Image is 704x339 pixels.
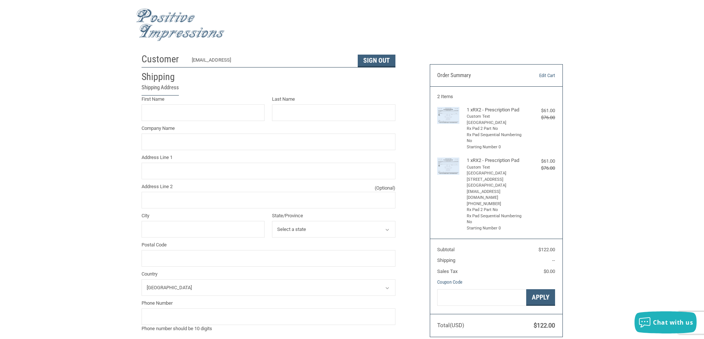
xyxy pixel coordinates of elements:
[142,325,395,332] div: Phone number should be 10 digits
[142,270,395,278] label: Country
[517,72,555,79] a: Edit Cart
[437,289,526,306] input: Gift Certificate or Coupon Code
[437,269,458,274] span: Sales Tax
[526,114,555,121] div: $76.00
[467,158,524,163] h4: 1 x RX2 - Prescription Pad
[467,225,524,232] li: Starting Number 0
[142,125,395,132] label: Company Name
[467,126,524,132] li: Rx Pad 2 Part No
[534,322,555,329] span: $122.00
[526,107,555,114] div: $61.00
[467,107,524,113] h4: 1 x RX2 - Prescription Pad
[544,269,555,274] span: $0.00
[142,212,265,219] label: City
[526,158,555,165] div: $61.00
[526,165,555,172] div: $76.00
[142,96,265,103] label: First Name
[358,55,395,67] button: Sign Out
[653,318,693,326] span: Chat with us
[142,53,185,65] h2: Customer
[192,56,350,67] div: [EMAIL_ADDRESS]
[142,241,395,249] label: Postal Code
[142,183,395,190] label: Address Line 2
[538,247,555,252] span: $122.00
[136,8,225,41] img: Positive Impressions
[142,300,395,307] label: Phone Number
[635,311,697,333] button: Chat with us
[272,96,395,103] label: Last Name
[467,144,524,151] li: Starting Number 0
[437,257,455,263] span: Shipping
[437,322,464,329] span: Total (USD)
[142,71,185,83] h2: Shipping
[437,247,455,252] span: Subtotal
[467,114,524,126] li: Custom Text [GEOGRAPHIC_DATA]
[437,94,555,100] h3: 2 Items
[467,213,524,225] li: Rx Pad Sequential Numbering No
[142,154,395,161] label: Address Line 1
[467,132,524,144] li: Rx Pad Sequential Numbering No
[142,83,179,96] legend: Shipping Address
[272,212,395,219] label: State/Province
[437,72,517,79] h3: Order Summary
[526,289,555,306] button: Apply
[375,184,395,192] small: (Optional)
[467,165,524,207] li: Custom Text [GEOGRAPHIC_DATA] [STREET_ADDRESS][GEOGRAPHIC_DATA][EMAIL_ADDRESS][DOMAIN_NAME] [PHON...
[552,257,555,263] span: --
[437,279,462,285] a: Coupon Code
[467,207,524,213] li: Rx Pad 2 Part No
